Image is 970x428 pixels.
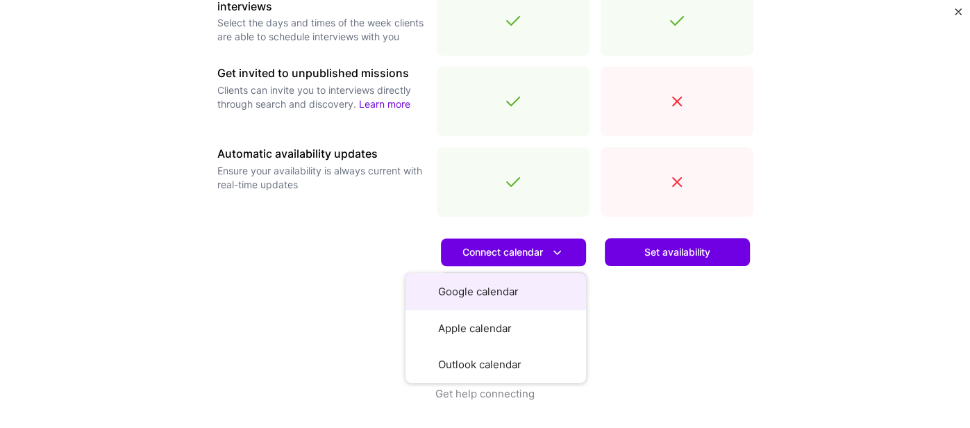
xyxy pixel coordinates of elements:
[217,67,426,80] h3: Get invited to unpublished missions
[605,238,750,266] button: Set availability
[416,356,432,372] i: icon OutlookCalendar
[405,273,586,310] button: Google calendar
[416,283,432,299] i: icon Google
[217,16,426,44] p: Select the days and times of the week clients are able to schedule interviews with you
[359,98,410,110] a: Learn more
[955,8,962,23] button: Close
[644,245,710,259] span: Set availability
[405,310,586,347] button: Apple calendar
[405,346,586,383] button: Outlook calendar
[217,147,426,160] h3: Automatic availability updates
[441,272,586,299] a: Learn more
[462,245,565,260] span: Connect calendar
[416,320,432,336] i: icon AppleCalendar
[441,238,586,266] button: Connect calendar
[217,83,426,111] p: Clients can invite you to interviews directly through search and discovery.
[550,245,565,260] i: icon DownArrowWhite
[217,164,426,192] p: Ensure your availability is always current with real-time updates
